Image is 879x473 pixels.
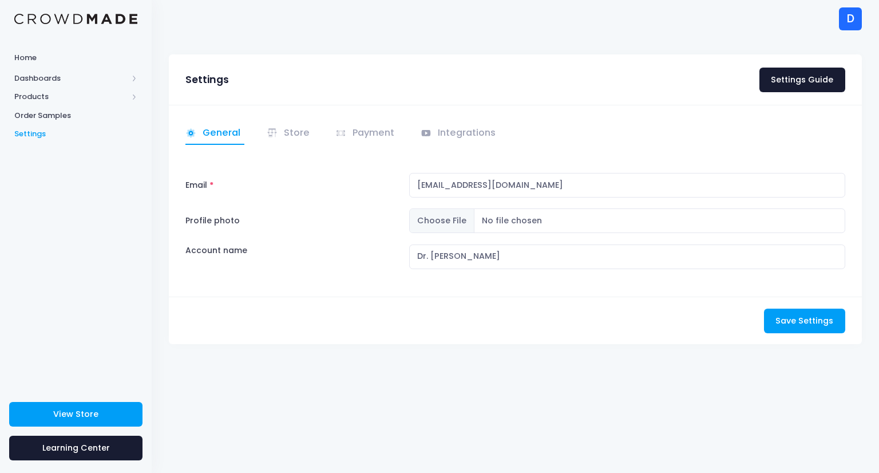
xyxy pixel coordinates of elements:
button: Save Settings [764,309,845,333]
span: Settings [14,128,137,140]
a: View Store [9,402,142,427]
a: Integrations [421,123,500,145]
label: Email [180,173,404,198]
a: General [185,123,244,145]
span: View Store [53,408,98,420]
span: Home [14,52,137,64]
span: Learning Center [42,442,110,454]
label: Profile photo [180,208,404,233]
a: Settings Guide [759,68,845,92]
a: Learning Center [9,436,142,460]
img: Logo [14,14,137,25]
span: Products [14,91,128,103]
h3: Settings [185,74,229,86]
span: Dashboards [14,73,128,84]
span: Save Settings [775,315,833,326]
a: Store [267,123,314,145]
div: D [839,7,862,30]
span: Order Samples [14,110,137,121]
label: Account name [185,245,247,257]
a: Payment [335,123,398,145]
